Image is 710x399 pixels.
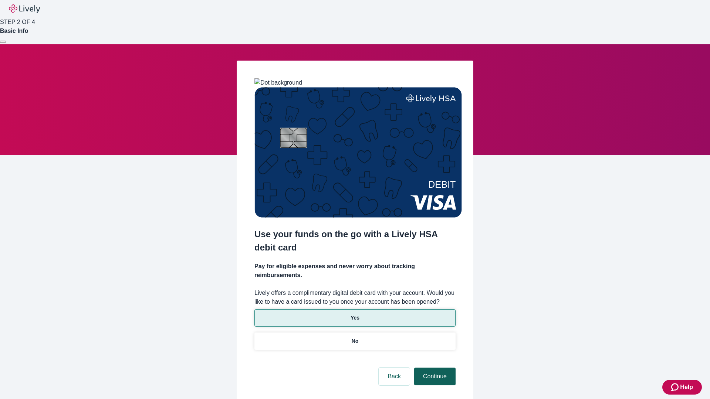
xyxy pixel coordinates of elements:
[254,262,456,280] h4: Pay for eligible expenses and never worry about tracking reimbursements.
[379,368,410,385] button: Back
[680,383,693,392] span: Help
[662,380,702,395] button: Zendesk support iconHelp
[254,309,456,327] button: Yes
[254,228,456,254] h2: Use your funds on the go with a Lively HSA debit card
[254,332,456,350] button: No
[414,368,456,385] button: Continue
[9,4,40,13] img: Lively
[254,78,302,87] img: Dot background
[254,87,462,218] img: Debit card
[254,289,456,306] label: Lively offers a complimentary digital debit card with your account. Would you like to have a card...
[352,337,359,345] p: No
[671,383,680,392] svg: Zendesk support icon
[351,314,359,322] p: Yes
